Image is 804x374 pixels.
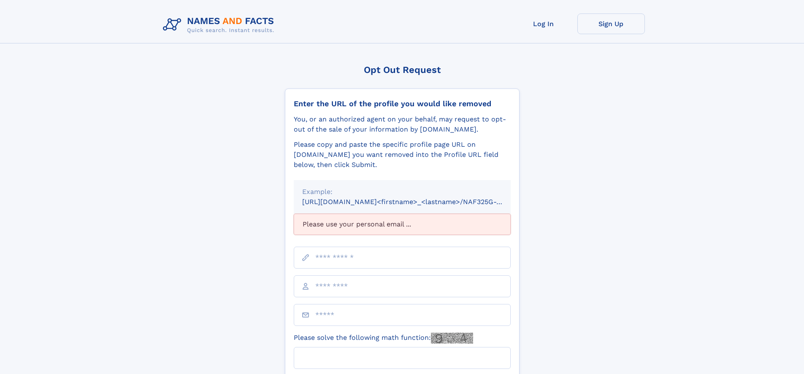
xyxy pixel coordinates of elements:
label: Please solve the following math function: [294,333,473,344]
div: Please use your personal email ... [294,214,511,235]
div: Please copy and paste the specific profile page URL on [DOMAIN_NAME] you want removed into the Pr... [294,140,511,170]
div: You, or an authorized agent on your behalf, may request to opt-out of the sale of your informatio... [294,114,511,135]
div: Opt Out Request [285,65,520,75]
div: Example: [302,187,502,197]
small: [URL][DOMAIN_NAME]<firstname>_<lastname>/NAF325G-xxxxxxxx [302,198,527,206]
a: Sign Up [577,13,645,34]
img: Logo Names and Facts [160,13,281,36]
a: Log In [510,13,577,34]
div: Enter the URL of the profile you would like removed [294,99,511,108]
